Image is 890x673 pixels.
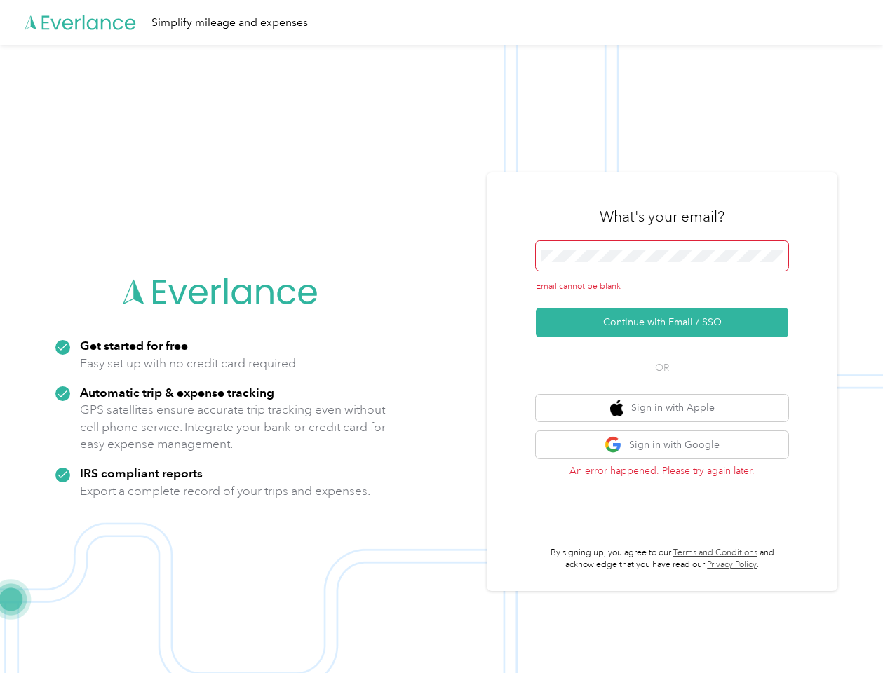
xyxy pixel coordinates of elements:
[80,401,386,453] p: GPS satellites ensure accurate trip tracking even without cell phone service. Integrate your bank...
[536,431,788,458] button: google logoSign in with Google
[536,280,788,293] div: Email cannot be blank
[80,338,188,353] strong: Get started for free
[536,547,788,571] p: By signing up, you agree to our and acknowledge that you have read our .
[673,548,757,558] a: Terms and Conditions
[610,400,624,417] img: apple logo
[707,559,757,570] a: Privacy Policy
[638,360,687,375] span: OR
[600,207,724,226] h3: What's your email?
[605,436,622,454] img: google logo
[80,465,203,480] strong: IRS compliant reports
[151,14,308,32] div: Simplify mileage and expenses
[80,482,370,500] p: Export a complete record of your trips and expenses.
[80,385,274,400] strong: Automatic trip & expense tracking
[536,308,788,337] button: Continue with Email / SSO
[536,395,788,422] button: apple logoSign in with Apple
[80,355,296,372] p: Easy set up with no credit card required
[536,463,788,478] p: An error happened. Please try again later.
